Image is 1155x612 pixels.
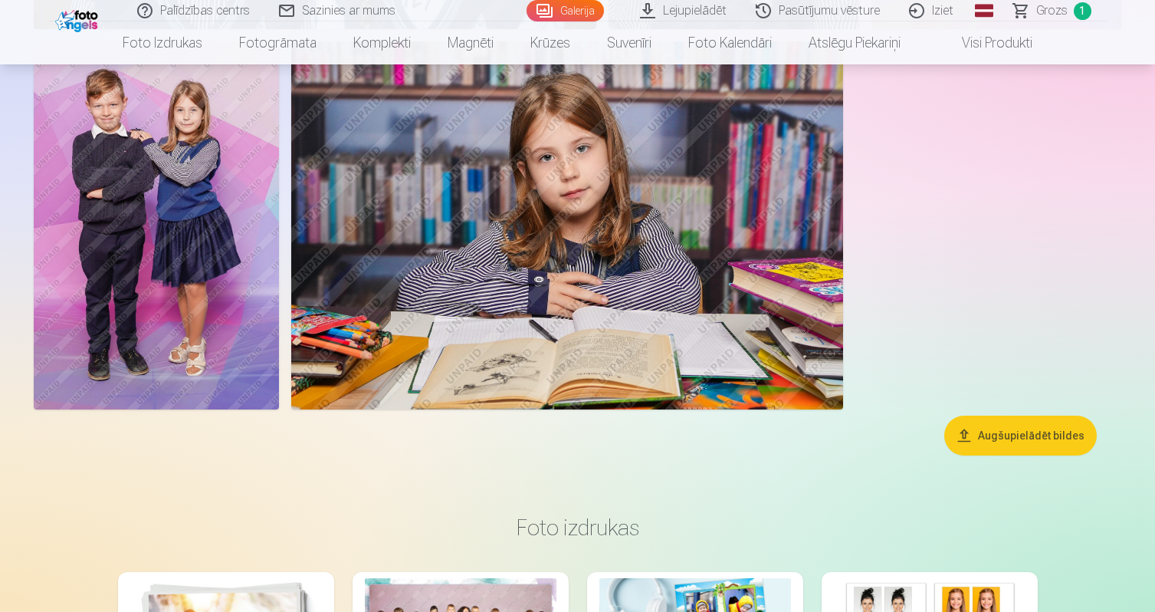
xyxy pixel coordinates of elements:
a: Magnēti [429,21,512,64]
h3: Foto izdrukas [130,514,1025,541]
a: Foto izdrukas [104,21,221,64]
span: 1 [1074,2,1091,20]
a: Krūzes [512,21,589,64]
button: Augšupielādēt bildes [944,416,1097,456]
a: Fotogrāmata [221,21,335,64]
a: Suvenīri [589,21,670,64]
img: /fa1 [55,6,102,32]
a: Visi produkti [919,21,1051,64]
a: Foto kalendāri [670,21,790,64]
a: Komplekti [335,21,429,64]
a: Atslēgu piekariņi [790,21,919,64]
span: Grozs [1036,2,1068,20]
